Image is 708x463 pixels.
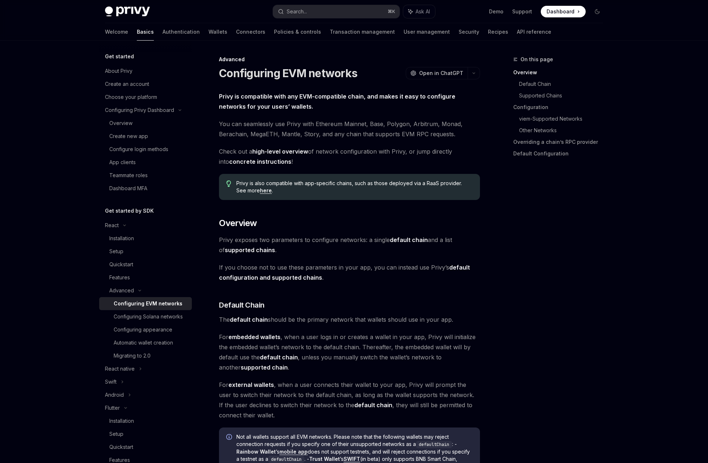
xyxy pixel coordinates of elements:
a: About Privy [99,64,192,78]
a: Supported Chains [519,90,609,101]
div: Quickstart [109,260,133,269]
h5: Get started [105,52,134,61]
span: For , when a user connects their wallet to your app, Privy will prompt the user to switch their n... [219,380,480,420]
a: Configuring Solana networks [99,310,192,323]
div: Overview [109,119,132,128]
button: Search...⌘K [273,5,400,18]
span: Default Chain [219,300,265,310]
div: Setup [109,247,123,256]
a: Overview [513,67,609,78]
a: Configuring appearance [99,323,192,336]
a: Migrating to 2.0 [99,349,192,362]
a: Security [459,23,479,41]
h5: Get started by SDK [105,207,154,215]
a: Quickstart [99,441,192,454]
span: If you choose not to use these parameters in your app, you can instead use Privy’s . [219,262,480,283]
svg: Info [226,434,233,441]
strong: default chain [354,401,392,409]
h1: Configuring EVM networks [219,67,357,80]
span: Privy exposes two parameters to configure networks: a single and a list of . [219,235,480,255]
a: Installation [99,232,192,245]
a: Connectors [236,23,265,41]
a: Wallets [208,23,227,41]
span: Privy is also compatible with app-specific chains, such as those deployed via a RaaS provider. Se... [236,180,473,194]
div: Android [105,391,124,399]
strong: supported chains [225,246,275,254]
a: Basics [137,23,154,41]
strong: Privy is compatible with any EVM-compatible chain, and makes it easy to configure networks for yo... [219,93,455,110]
a: Support [512,8,532,15]
div: Create new app [109,132,148,141]
a: Automatic wallet creation [99,336,192,349]
span: Open in ChatGPT [419,70,463,77]
div: Quickstart [109,443,133,451]
div: Search... [287,7,307,16]
div: Advanced [219,56,480,63]
a: concrete instructions [229,158,291,166]
button: Ask AI [403,5,435,18]
span: ⌘ K [388,9,395,14]
a: viem-Supported Networks [519,113,609,125]
code: defaultChain [416,441,452,448]
a: Setup [99,427,192,441]
a: Teammate roles [99,169,192,182]
a: Policies & controls [274,23,321,41]
a: Choose your platform [99,91,192,104]
span: For , when a user logs in or creates a wallet in your app, Privy will initialize the embedded wal... [219,332,480,372]
a: Configure login methods [99,143,192,156]
strong: default chain [260,354,298,361]
code: defaultChain [268,456,304,463]
a: Overview [99,117,192,130]
div: About Privy [105,67,132,75]
span: On this page [521,55,553,64]
div: Migrating to 2.0 [114,351,151,360]
a: User management [404,23,450,41]
a: Other Networks [519,125,609,136]
a: App clients [99,156,192,169]
a: Recipes [488,23,508,41]
a: API reference [517,23,551,41]
span: Ask AI [416,8,430,15]
span: You can seamlessly use Privy with Ethereum Mainnet, Base, Polygon, Arbitrum, Monad, Berachain, Me... [219,119,480,139]
div: Installation [109,234,134,243]
a: Installation [99,414,192,427]
div: Swift [105,378,117,386]
div: Configuring Solana networks [114,312,183,321]
div: Create an account [105,80,149,88]
a: Dashboard MFA [99,182,192,195]
div: Configuring Privy Dashboard [105,106,174,114]
a: Overriding a chain’s RPC provider [513,136,609,148]
a: Authentication [163,23,200,41]
span: Check out a of network configuration with Privy, or jump directly into ! [219,146,480,167]
a: here [260,187,272,194]
strong: external wallets [228,381,274,388]
a: Features [99,271,192,284]
div: Dashboard MFA [109,184,147,193]
div: Configuring EVM networks [114,299,182,308]
a: Default Configuration [513,148,609,159]
a: Quickstart [99,258,192,271]
span: The should be the primary network that wallets should use in your app. [219,314,480,325]
span: Overview [219,217,257,229]
a: Create new app [99,130,192,143]
a: Configuring EVM networks [99,297,192,310]
a: mobile app [279,449,308,455]
div: Flutter [105,404,120,412]
strong: embedded wallets [228,333,281,341]
strong: Rainbow Wallet [236,449,276,455]
button: Toggle dark mode [591,6,603,17]
a: Configuration [513,101,609,113]
div: Configure login methods [109,145,168,154]
div: Advanced [109,286,134,295]
a: high-level overview [252,148,308,155]
a: supported chain [241,364,288,371]
div: Setup [109,430,123,438]
a: Create an account [99,78,192,91]
img: dark logo [105,7,150,17]
a: supported chains [225,246,275,254]
div: Configuring appearance [114,325,172,334]
span: Dashboard [547,8,574,15]
a: Setup [99,245,192,258]
a: Default Chain [519,78,609,90]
